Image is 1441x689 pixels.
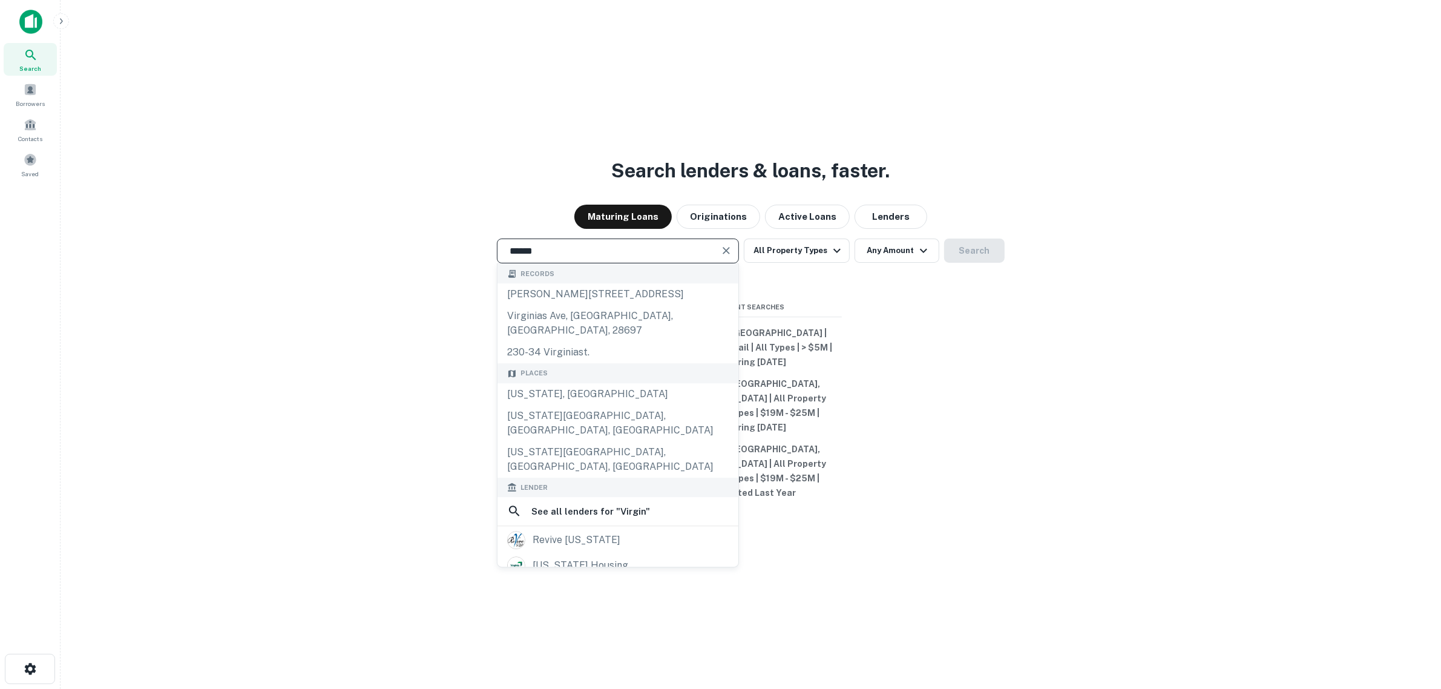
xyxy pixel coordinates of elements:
div: [US_STATE][GEOGRAPHIC_DATA], [GEOGRAPHIC_DATA], [GEOGRAPHIC_DATA] [497,405,738,441]
h6: See all lenders for " Virgin " [531,504,650,519]
img: picture [508,532,525,549]
button: [US_STATE], [GEOGRAPHIC_DATA] | Multifamily, Retail | All Types | > $5M | Maturing [DATE] [660,322,842,373]
a: revive [US_STATE] [497,527,738,553]
button: Active Loans [765,205,850,229]
button: Bozeman, [GEOGRAPHIC_DATA], [GEOGRAPHIC_DATA] | All Property Types | All Types | $19M - $25M | Ma... [660,373,842,438]
button: Maturing Loans [574,205,672,229]
button: Any Amount [855,239,939,263]
a: [US_STATE] housing [497,553,738,578]
a: Borrowers [4,78,57,111]
div: 230-34 virginiast. [497,342,738,364]
button: Originations [677,205,760,229]
div: [US_STATE], [GEOGRAPHIC_DATA] [497,383,738,405]
button: All Property Types [744,239,849,263]
a: Search [4,43,57,76]
div: [PERSON_NAME][STREET_ADDRESS] [497,284,738,306]
span: Search [19,64,41,73]
div: virginias ave, [GEOGRAPHIC_DATA], [GEOGRAPHIC_DATA], 28697 [497,306,738,342]
iframe: Chat Widget [1380,592,1441,650]
img: capitalize-icon.png [19,10,42,34]
button: Lenders [855,205,927,229]
img: picture [508,557,525,574]
span: Places [520,369,548,379]
span: Lender [520,483,548,493]
button: Bozeman, [GEOGRAPHIC_DATA], [GEOGRAPHIC_DATA] | All Property Types | All Types | $19M - $25M | Or... [660,438,842,504]
span: Contacts [18,134,42,143]
span: Recent Searches [660,302,842,312]
div: revive [US_STATE] [533,531,620,549]
div: [US_STATE][GEOGRAPHIC_DATA], [GEOGRAPHIC_DATA], [GEOGRAPHIC_DATA] [497,441,738,478]
button: Clear [718,242,735,259]
a: Saved [4,148,57,181]
a: Contacts [4,113,57,146]
h3: Search lenders & loans, faster. [612,156,890,185]
span: Records [520,269,554,279]
span: Saved [22,169,39,179]
span: Borrowers [16,99,45,108]
div: [US_STATE] housing [533,556,628,575]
